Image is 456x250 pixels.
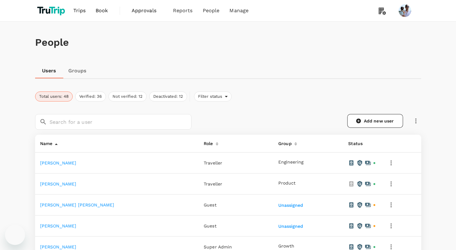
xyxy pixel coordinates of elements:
[203,7,220,14] span: People
[40,244,76,249] a: [PERSON_NAME]
[5,225,25,245] iframe: Button to launch messaging window
[204,223,217,228] span: Guest
[35,37,421,48] h1: People
[40,202,114,207] a: [PERSON_NAME] [PERSON_NAME]
[75,91,106,102] button: Verified: 36
[63,63,92,78] a: Groups
[40,160,76,165] a: [PERSON_NAME]
[38,137,53,147] div: Name
[194,91,232,102] div: Filter status
[343,135,381,153] th: Status
[96,7,108,14] span: Book
[347,114,403,128] a: Add new user
[132,7,163,14] span: Approvals
[204,202,217,207] span: Guest
[278,203,304,208] button: Unassigned
[229,7,249,14] span: Manage
[173,7,193,14] span: Reports
[204,244,232,249] span: Super Admin
[35,4,69,18] img: TruTrip logo
[149,91,187,102] button: Deactivated: 12
[40,223,76,228] a: [PERSON_NAME]
[50,114,191,130] input: Search for a user
[278,181,296,186] button: Product
[35,91,73,102] button: Total users: 48
[40,181,76,186] a: [PERSON_NAME]
[35,63,63,78] a: Users
[399,4,411,17] img: Sani Gouw
[204,181,222,186] span: Traveller
[108,91,147,102] button: Not verified: 12
[278,244,294,249] button: Growth
[73,7,86,14] span: Trips
[194,94,225,100] span: Filter status
[278,160,303,165] button: Engineering
[276,137,292,147] div: Group
[201,137,213,147] div: Role
[204,160,222,165] span: Traveller
[278,224,304,229] button: Unassigned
